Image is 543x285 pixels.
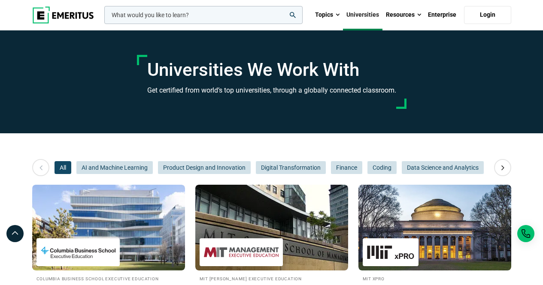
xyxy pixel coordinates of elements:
img: MIT xPRO [367,243,414,262]
img: Universities We Work With [32,185,185,270]
button: AI and Machine Learning [76,161,153,174]
h1: Universities We Work With [147,59,396,81]
h2: MIT [PERSON_NAME] Executive Education [200,275,344,282]
a: Login [464,6,511,24]
h2: MIT xPRO [363,275,507,282]
button: Product Design and Innovation [158,161,251,174]
a: Universities We Work With MIT xPRO MIT xPRO [358,185,511,282]
a: Universities We Work With Columbia Business School Executive Education Columbia Business School E... [32,185,185,282]
button: All [55,161,71,174]
button: Digital Transformation [256,161,326,174]
button: Finance [331,161,362,174]
img: MIT Sloan Executive Education [204,243,279,262]
h3: Get certified from world’s top universities, through a globally connected classroom. [147,85,396,96]
button: Coding [367,161,397,174]
img: Columbia Business School Executive Education [41,243,115,262]
img: Universities We Work With [358,185,511,270]
h2: Columbia Business School Executive Education [36,275,181,282]
input: woocommerce-product-search-field-0 [104,6,303,24]
a: Universities We Work With MIT Sloan Executive Education MIT [PERSON_NAME] Executive Education [195,185,348,282]
button: Data Science and Analytics [402,161,484,174]
img: Universities We Work With [195,185,348,270]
